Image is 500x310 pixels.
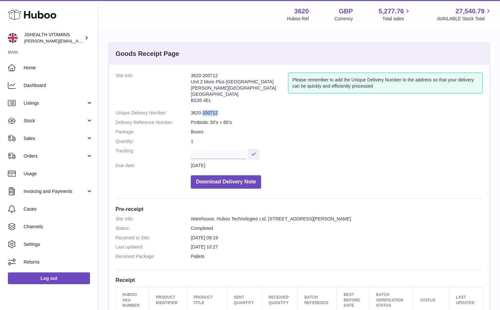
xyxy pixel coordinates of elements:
dt: Due date: [116,163,191,169]
span: Channels [24,224,93,230]
img: francesca@jshealthvitamins.com [8,33,18,43]
span: Orders [24,153,86,159]
dt: Tracking: [116,148,191,159]
dt: Quantity: [116,138,191,145]
div: JSHEALTH VITAMINS [24,32,83,44]
dd: Boxes [191,129,483,135]
span: Stock [24,118,86,124]
dt: Last updated: [116,244,191,250]
address: 3620-200712 Unit 2 More Plus [GEOGRAPHIC_DATA] [PERSON_NAME][GEOGRAPHIC_DATA] [GEOGRAPHIC_DATA] B... [191,73,288,107]
strong: 3620 [294,7,309,16]
dt: Unique Delivery Number: [116,110,191,116]
a: 27,540.79 AVAILABLE Stock Total [437,7,492,22]
dt: Site Info: [116,216,191,222]
dd: 3620-200712 [191,110,483,116]
dd: [DATE] [191,163,483,169]
div: Huboo Ref [287,16,309,22]
dt: Delivery Reference Number: [116,119,191,126]
dd: [DATE] 10:27 [191,244,483,250]
dd: Completed [191,225,483,232]
div: Currency [334,16,353,22]
a: Log out [8,272,90,284]
span: Cases [24,206,93,212]
a: 5,277.76 Total sales [379,7,412,22]
dd: [DATE] 09:19 [191,235,483,241]
span: Settings [24,241,93,248]
dd: Probiotic 30’s + 60’s [191,119,483,126]
span: Home [24,65,93,71]
dt: Status: [116,225,191,232]
span: [PERSON_NAME][EMAIL_ADDRESS][DOMAIN_NAME] [24,38,131,43]
span: Dashboard [24,82,93,89]
dd: 1 [191,138,483,145]
dt: Package: [116,129,191,135]
button: Download Delivery Note [191,175,261,189]
span: Sales [24,135,86,142]
dd: Warehouse, Huboo Technologies Ltd, [STREET_ADDRESS][PERSON_NAME] [191,216,483,222]
span: Returns [24,259,93,265]
h3: Pre-receipt [116,205,483,213]
strong: GBP [339,7,353,16]
h3: Goods Receipt Page [116,49,179,58]
dd: Pallets [191,253,483,260]
span: Invoicing and Payments [24,188,86,195]
span: 5,277.76 [379,7,404,16]
span: Usage [24,171,93,177]
span: 27,540.79 [455,7,485,16]
div: Please remember to add the Unique Delivery Number to the address so that your delivery can be qui... [288,73,483,94]
dt: Received Package: [116,253,191,260]
h3: Receipt [116,276,483,284]
dt: Received to Site: [116,235,191,241]
span: Total sales [382,16,411,22]
span: AVAILABLE Stock Total [437,16,492,22]
span: Listings [24,100,86,106]
dt: Site Info: [116,73,191,107]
